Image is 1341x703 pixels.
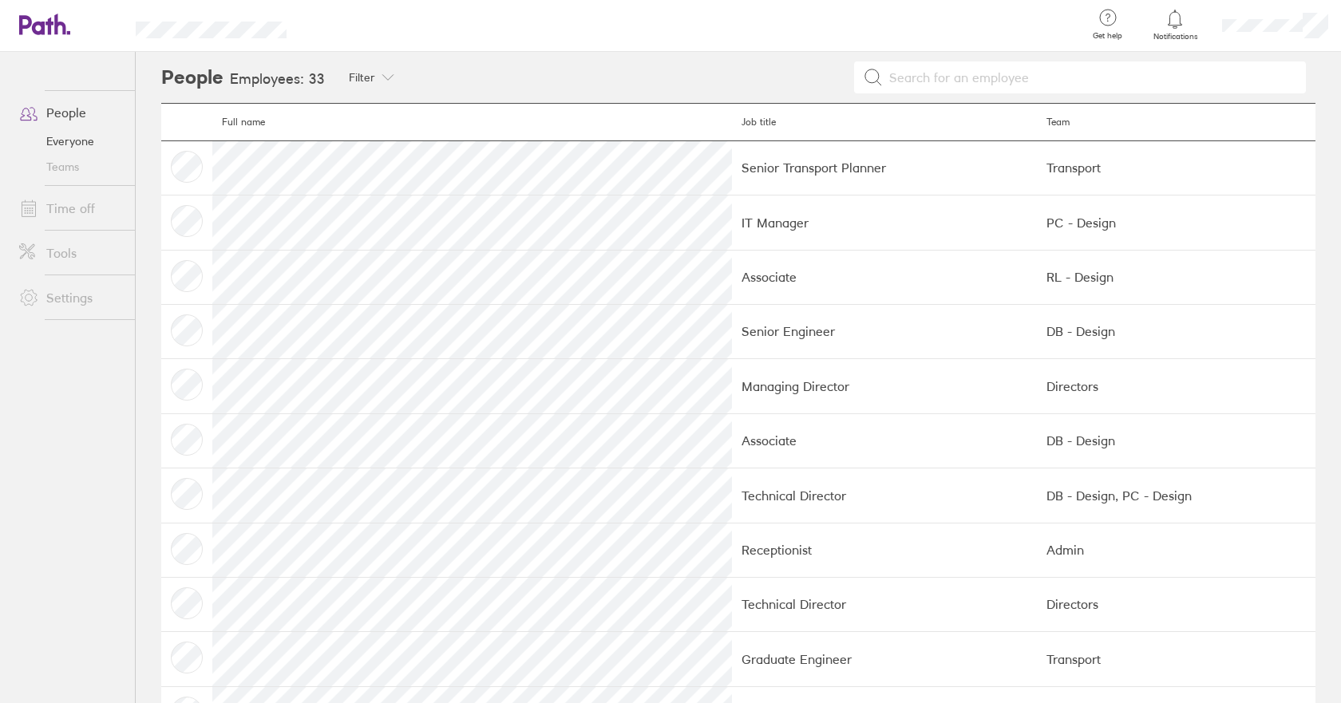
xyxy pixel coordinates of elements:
[732,195,1037,250] td: IT Manager
[1149,32,1201,41] span: Notifications
[6,192,135,224] a: Time off
[1037,468,1315,523] td: DB - Design, PC - Design
[883,62,1297,93] input: Search for an employee
[1037,413,1315,468] td: DB - Design
[6,97,135,128] a: People
[349,71,375,84] span: Filter
[732,468,1037,523] td: Technical Director
[732,523,1037,577] td: Receptionist
[732,359,1037,413] td: Managing Director
[1082,31,1133,41] span: Get help
[1149,8,1201,41] a: Notifications
[1037,577,1315,631] td: Directors
[6,128,135,154] a: Everyone
[1037,250,1315,304] td: RL - Design
[1037,104,1315,141] th: Team
[1037,359,1315,413] td: Directors
[6,154,135,180] a: Teams
[161,52,223,103] h2: People
[732,250,1037,304] td: Associate
[6,237,135,269] a: Tools
[1037,140,1315,195] td: Transport
[1037,632,1315,686] td: Transport
[732,104,1037,141] th: Job title
[1037,304,1315,358] td: DB - Design
[732,413,1037,468] td: Associate
[1037,195,1315,250] td: PC - Design
[6,282,135,314] a: Settings
[732,632,1037,686] td: Graduate Engineer
[732,577,1037,631] td: Technical Director
[1037,523,1315,577] td: Admin
[732,140,1037,195] td: Senior Transport Planner
[230,71,325,88] h3: Employees: 33
[732,304,1037,358] td: Senior Engineer
[212,104,732,141] th: Full name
